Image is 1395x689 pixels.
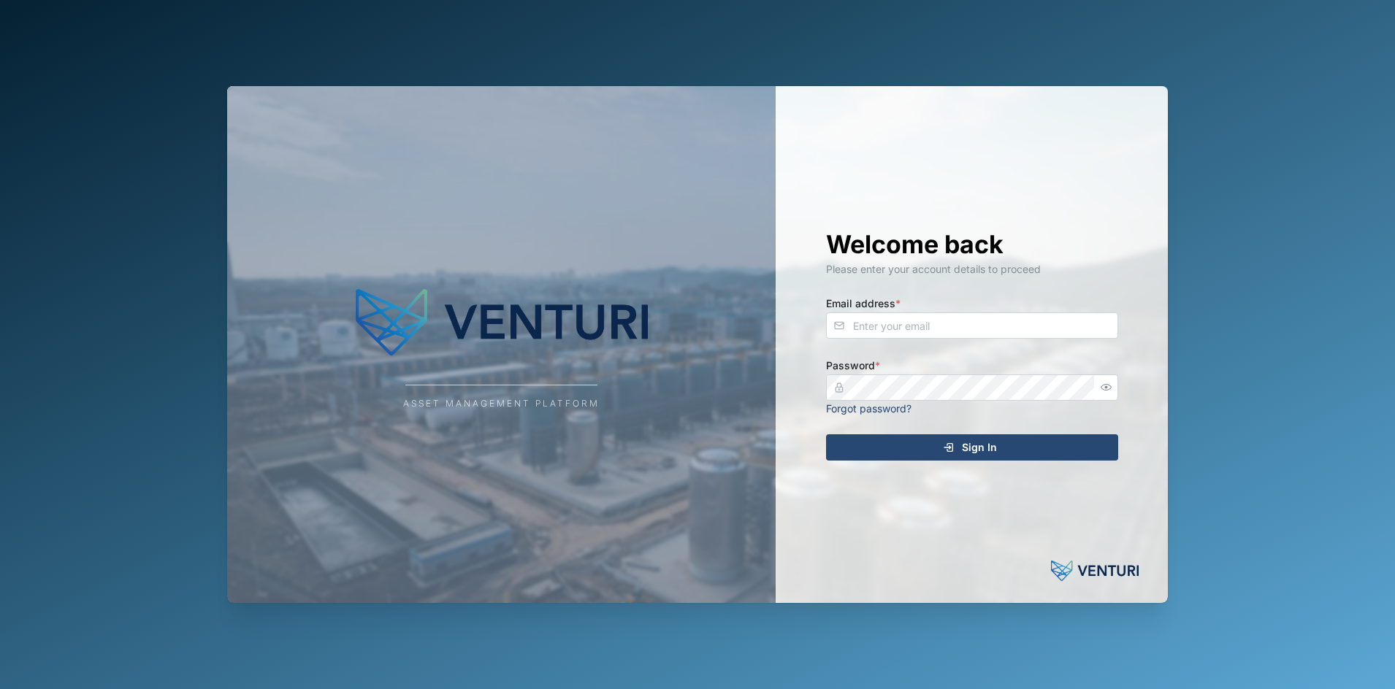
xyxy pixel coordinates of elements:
[403,397,600,411] div: Asset Management Platform
[962,435,997,460] span: Sign In
[1051,556,1139,585] img: Powered by: Venturi
[826,402,911,415] a: Forgot password?
[826,296,901,312] label: Email address
[826,434,1118,461] button: Sign In
[826,261,1118,277] div: Please enter your account details to proceed
[826,312,1118,339] input: Enter your email
[826,228,1118,261] h1: Welcome back
[826,358,880,374] label: Password
[356,278,648,366] img: Company Logo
